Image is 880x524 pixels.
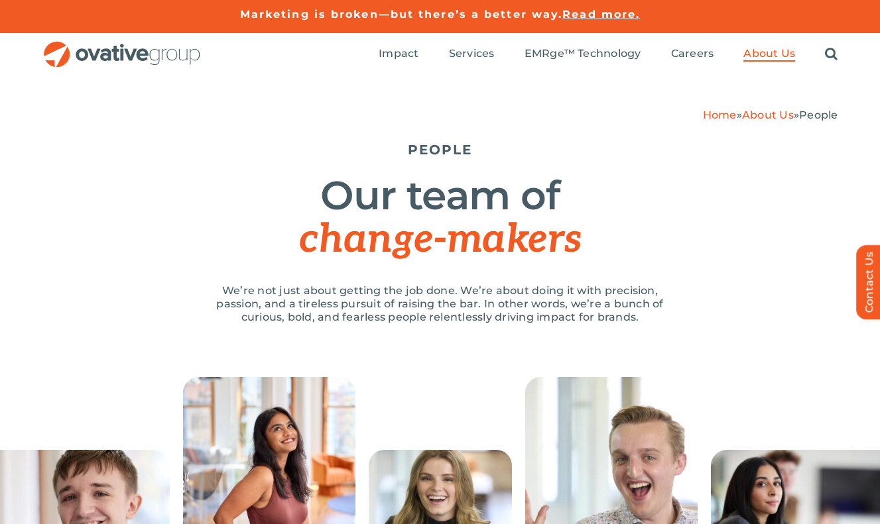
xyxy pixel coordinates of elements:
a: Marketing is broken—but there’s a better way. [240,8,563,21]
nav: Menu [379,33,838,76]
a: About Us [742,109,794,121]
span: change-makers [299,216,580,264]
a: About Us [743,47,795,62]
span: People [799,109,838,121]
p: We’re not just about getting the job done. We’re about doing it with precision, passion, and a ti... [202,284,679,324]
h5: PEOPLE [42,142,838,158]
a: EMRge™ Technology [525,47,641,62]
a: Impact [379,47,418,62]
span: Impact [379,47,418,60]
a: OG_Full_horizontal_RGB [42,40,202,52]
a: Careers [671,47,714,62]
span: About Us [743,47,795,60]
span: EMRge™ Technology [525,47,641,60]
span: Services [449,47,495,60]
h1: Our team of [42,174,838,261]
span: Careers [671,47,714,60]
span: » » [703,109,838,121]
a: Read more. [562,8,640,21]
a: Search [825,47,838,62]
a: Services [449,47,495,62]
a: Home [703,109,737,121]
